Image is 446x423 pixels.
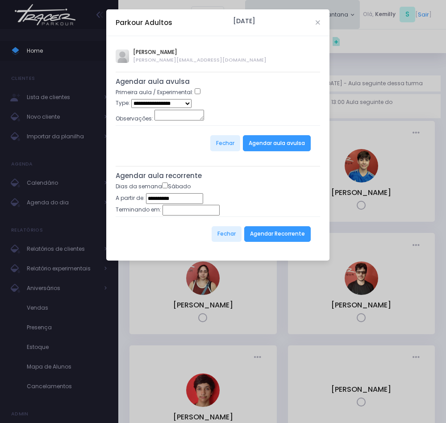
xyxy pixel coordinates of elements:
button: Fechar [210,135,240,151]
button: Fechar [212,226,242,242]
label: Type: [116,99,130,107]
h5: Agendar aula recorrente [116,172,320,180]
label: Terminando em: [116,206,161,214]
h5: Agendar aula avulsa [116,78,320,86]
h5: Parkour Adultos [116,17,172,28]
form: Dias da semana [116,182,320,252]
label: Sábado [162,182,191,191]
button: Agendar Recorrente [244,226,311,242]
label: Observações: [116,115,153,123]
button: Agendar aula avulsa [243,135,311,151]
label: A partir de: [116,194,145,202]
button: Close [316,21,320,25]
label: Primeira aula / Experimental: [116,88,193,96]
input: Sábado [162,182,168,188]
span: [PERSON_NAME][EMAIL_ADDRESS][DOMAIN_NAME] [133,56,267,64]
h6: [DATE] [233,17,255,25]
span: [PERSON_NAME] [133,48,267,56]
